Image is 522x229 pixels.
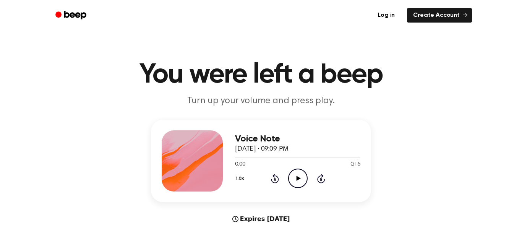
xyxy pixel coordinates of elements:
h3: Voice Note [235,134,360,144]
span: 0:16 [350,161,360,169]
div: Expires [DATE] [232,214,290,224]
button: 1.0x [235,172,246,185]
span: [DATE] · 09:09 PM [235,146,289,153]
a: Log in [370,6,402,24]
a: Beep [50,8,93,23]
a: Create Account [407,8,472,23]
p: Turn up your volume and press play. [114,95,408,107]
h1: You were left a beep [65,61,457,89]
span: 0:00 [235,161,245,169]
